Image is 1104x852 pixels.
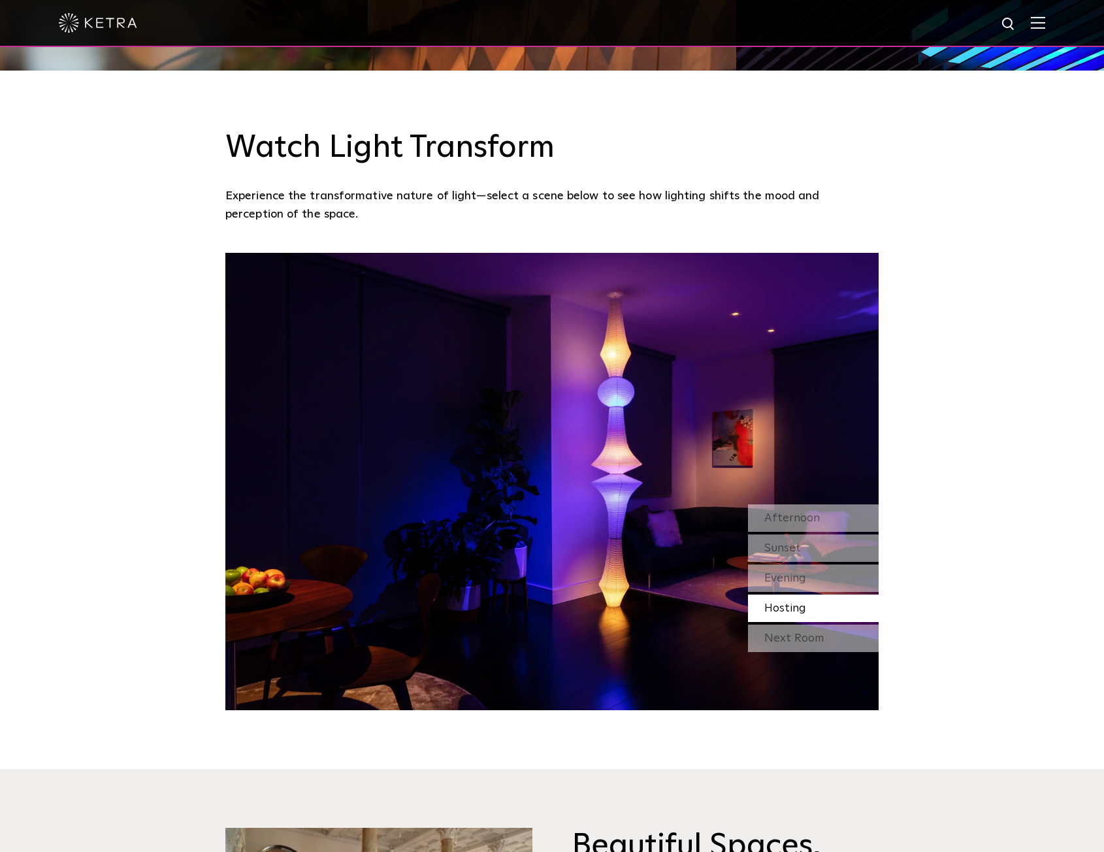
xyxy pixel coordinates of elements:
h3: Watch Light Transform [225,129,879,167]
img: Hamburger%20Nav.svg [1031,16,1045,29]
span: Hosting [764,602,806,614]
p: Experience the transformative nature of light—select a scene below to see how lighting shifts the... [225,187,872,224]
div: Next Room [748,625,879,652]
img: search icon [1001,16,1017,33]
img: ketra-logo-2019-white [59,13,137,33]
span: Afternoon [764,512,820,524]
img: SS_HBD_LivingRoom_Desktop_04 [225,253,879,710]
span: Sunset [764,542,801,554]
span: Evening [764,572,806,584]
